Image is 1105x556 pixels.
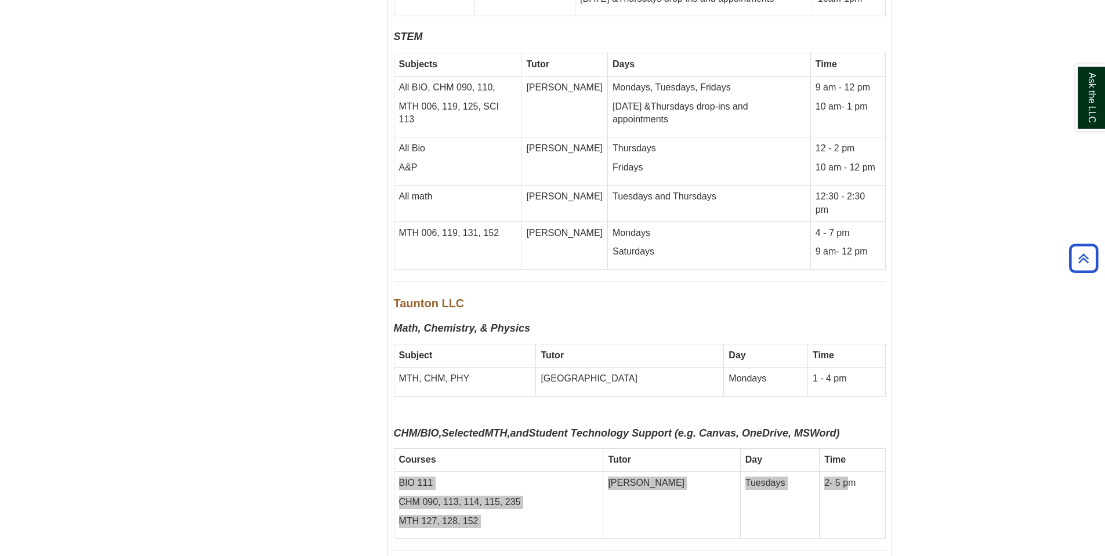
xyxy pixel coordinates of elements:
p: MTH, CHM, PHY [399,372,531,386]
p: [PERSON_NAME] [526,142,603,155]
td: [PERSON_NAME] [521,76,608,137]
b: MTH, [485,427,510,439]
p: Saturdays [613,245,806,259]
p: MTH 127, 128, 152 [399,515,599,528]
p: 10 am- 1 pm [816,100,881,114]
strong: Selecte [442,427,479,439]
p: Mondays [613,227,806,240]
p: All Bio [399,142,517,155]
td: Tuesdays and Thursdays [608,185,811,221]
p: 9 am- 12 pm [816,245,881,259]
td: [PERSON_NAME] [521,221,608,270]
strong: Tutor [608,455,631,464]
p: Fridays [613,161,806,175]
p: All BIO, CHM 090, 110, [399,81,517,95]
strong: Time [824,455,846,464]
p: 12 - 2 pm [816,142,881,155]
p: BIO 111 [399,477,599,490]
strong: Student Technology Support (e.g. Canvas, OneDrive, MSWord) [529,427,840,439]
strong: Courses [399,455,436,464]
strong: d [479,427,485,439]
strong: Day [729,350,745,360]
strong: Day [745,455,762,464]
b: and [510,427,529,439]
strong: Tutor [541,350,564,360]
strong: Time [813,350,834,360]
td: [PERSON_NAME] [521,185,608,221]
strong: Time [816,59,837,69]
td: 1 - 4 pm [807,367,885,396]
p: 9 am - 12 pm [816,81,881,95]
strong: Days [613,59,635,69]
b: Subject [399,350,433,360]
p: 4 - 7 pm [816,227,881,240]
p: A&P [399,161,517,175]
p: MTH 006, 119, 125, SCI 113 [399,100,517,127]
p: 2- 5 pm [824,477,880,490]
td: 12:30 - 2:30 pm [810,185,885,221]
p: 10 am - 12 pm [816,161,881,175]
b: Subjects [399,59,438,69]
td: [GEOGRAPHIC_DATA] [536,367,724,396]
b: Math, Chemistry, & Physics [394,322,530,334]
a: Back to Top [1065,250,1102,266]
td: MTH 006, 119, 131, 152 [394,221,521,270]
i: STEM [394,31,423,42]
p: Thursdays [613,142,806,155]
p: [DATE] &Thursdays drop-ins and appointments [613,100,806,127]
p: Tuesdays [745,477,814,490]
p: Mondays [729,372,803,386]
strong: Tutor [526,59,549,69]
b: CHM/BIO, [394,427,442,439]
span: Taunton LLC [394,297,465,310]
p: CHM 090, 113, 114, 115, 235 [399,496,599,509]
td: [PERSON_NAME] [603,471,740,539]
p: Mondays, Tuesdays, Fridays [613,81,806,95]
td: All math [394,185,521,221]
